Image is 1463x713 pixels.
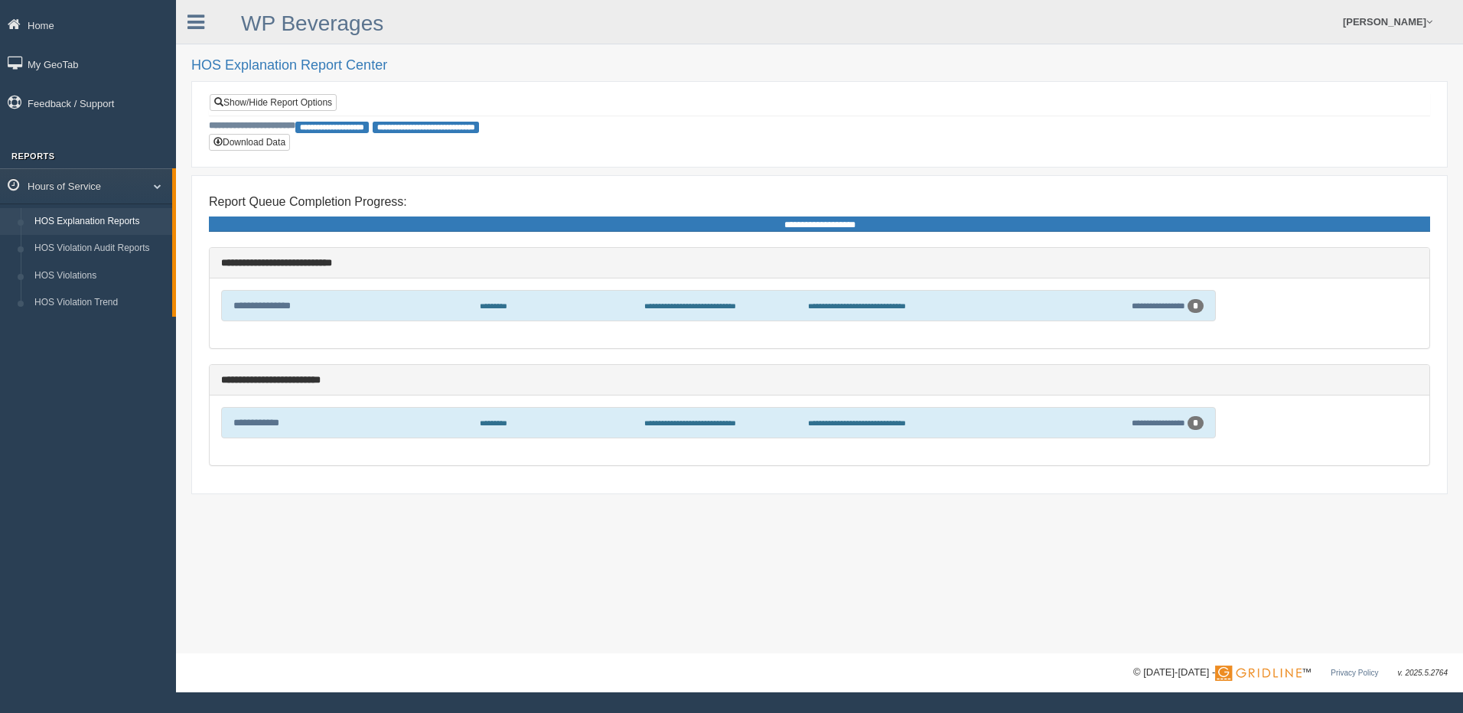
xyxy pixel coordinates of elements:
a: HOS Violations [28,262,172,290]
img: Gridline [1215,666,1302,681]
a: Privacy Policy [1331,669,1378,677]
a: HOS Violation Audit Reports [28,235,172,262]
a: HOS Explanation Reports [28,208,172,236]
a: WP Beverages [241,11,383,35]
a: HOS Violation Trend [28,289,172,317]
button: Download Data [209,134,290,151]
h4: Report Queue Completion Progress: [209,195,1430,209]
a: Show/Hide Report Options [210,94,337,111]
span: v. 2025.5.2764 [1398,669,1448,677]
h2: HOS Explanation Report Center [191,58,1448,73]
div: © [DATE]-[DATE] - ™ [1133,665,1448,681]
